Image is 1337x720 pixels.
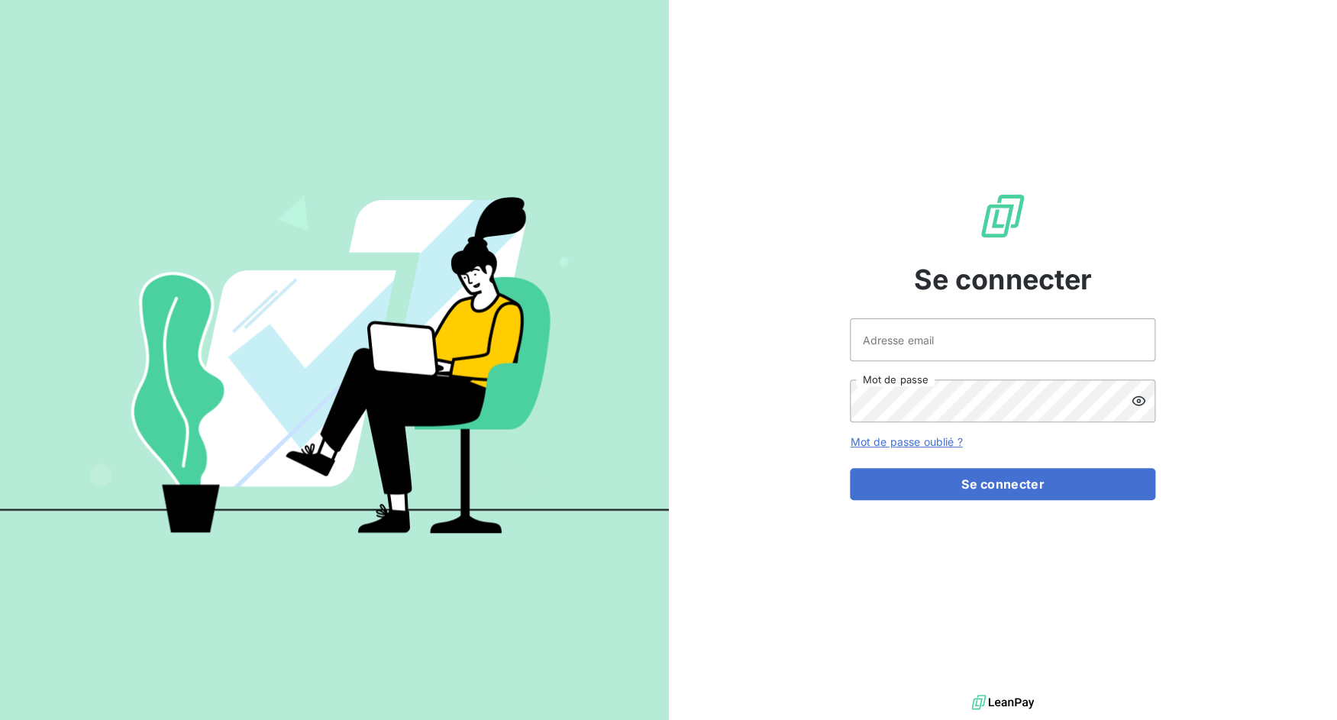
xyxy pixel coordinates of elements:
[850,435,962,448] a: Mot de passe oublié ?
[850,468,1155,500] button: Se connecter
[978,192,1027,241] img: Logo LeanPay
[971,691,1034,714] img: logo
[913,259,1092,300] span: Se connecter
[850,318,1155,361] input: placeholder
